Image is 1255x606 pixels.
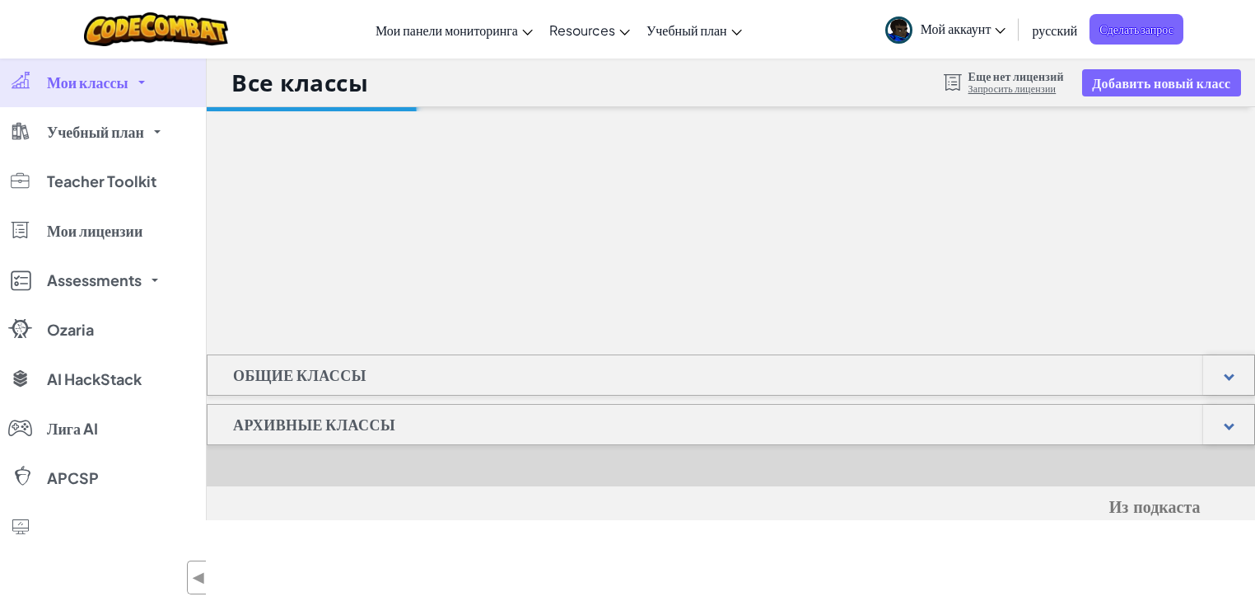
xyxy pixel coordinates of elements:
h5: Из подкаста [262,495,1201,520]
span: AI HackStack [47,372,142,387]
span: Мои классы [47,75,128,90]
span: русский [1032,21,1077,39]
h1: Архивные классы [208,404,421,445]
a: Учебный план [638,7,750,52]
span: Teacher Toolkit [47,174,156,189]
a: Запросить лицензии [968,82,1064,96]
span: Еще нет лицензий [968,69,1064,82]
span: Лига AI [47,421,98,436]
span: Мои лицензии [47,223,142,238]
span: ◀ [192,566,206,590]
a: Resources [541,7,638,52]
h1: Общие классы [208,355,392,396]
span: Resources [549,21,615,39]
a: Сделать запрос [1089,14,1183,45]
span: Ozaria [47,322,94,337]
a: Мои панели мониторинга [367,7,541,52]
span: Мой аккаунт [921,20,1006,37]
h1: Все классы [231,67,369,98]
span: Мои панели мониторинга [376,21,518,39]
a: Мой аккаунт [877,3,1015,55]
span: Учебный план [646,21,727,39]
a: русский [1024,7,1085,52]
img: CodeCombat logo [84,12,228,46]
button: Добавить новый класс [1082,69,1240,96]
span: Assessments [47,273,142,288]
img: avatar [885,16,912,44]
span: Учебный план [47,124,144,139]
